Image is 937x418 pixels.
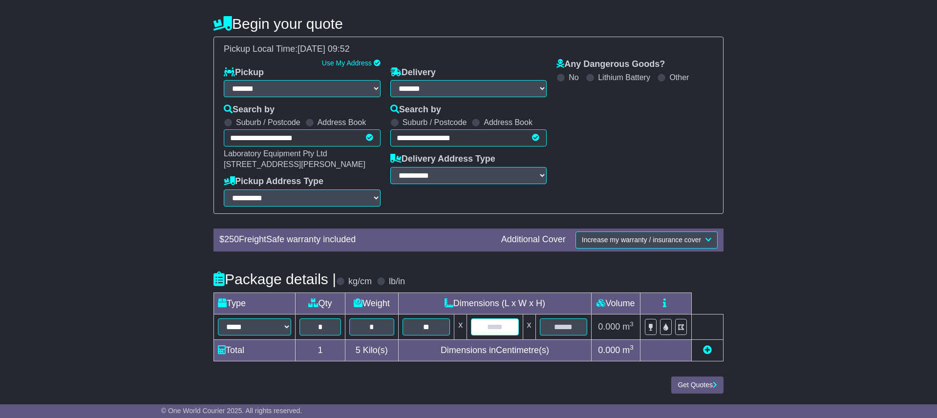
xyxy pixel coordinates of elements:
[575,231,718,249] button: Increase my warranty / insurance cover
[630,320,634,328] sup: 3
[622,322,634,332] span: m
[390,67,436,78] label: Delivery
[345,293,398,314] td: Weight
[345,339,398,361] td: Kilo(s)
[356,345,361,355] span: 5
[224,176,323,187] label: Pickup Address Type
[318,118,366,127] label: Address Book
[224,104,275,115] label: Search by
[703,345,712,355] a: Add new item
[598,345,620,355] span: 0.000
[669,73,689,82] label: Other
[214,339,296,361] td: Total
[454,314,467,339] td: x
[298,44,350,54] span: [DATE] 09:52
[296,339,345,361] td: 1
[496,234,571,245] div: Additional Cover
[161,407,302,415] span: © One World Courier 2025. All rights reserved.
[213,16,724,32] h4: Begin your quote
[224,160,365,168] span: [STREET_ADDRESS][PERSON_NAME]
[598,322,620,332] span: 0.000
[214,293,296,314] td: Type
[398,293,591,314] td: Dimensions (L x W x H)
[296,293,345,314] td: Qty
[398,339,591,361] td: Dimensions in Centimetre(s)
[591,293,640,314] td: Volume
[403,118,467,127] label: Suburb / Postcode
[219,44,718,55] div: Pickup Local Time:
[389,276,405,287] label: lb/in
[484,118,532,127] label: Address Book
[224,67,264,78] label: Pickup
[213,271,336,287] h4: Package details |
[224,149,327,158] span: Laboratory Equipment Pty Ltd
[214,234,496,245] div: $ FreightSafe warranty included
[582,236,701,244] span: Increase my warranty / insurance cover
[348,276,372,287] label: kg/cm
[671,376,724,394] button: Get Quotes
[224,234,239,244] span: 250
[523,314,535,339] td: x
[556,59,665,70] label: Any Dangerous Goods?
[390,154,495,165] label: Delivery Address Type
[322,59,372,67] a: Use My Address
[236,118,300,127] label: Suburb / Postcode
[622,345,634,355] span: m
[390,104,441,115] label: Search by
[598,73,650,82] label: Lithium Battery
[630,344,634,351] sup: 3
[569,73,578,82] label: No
